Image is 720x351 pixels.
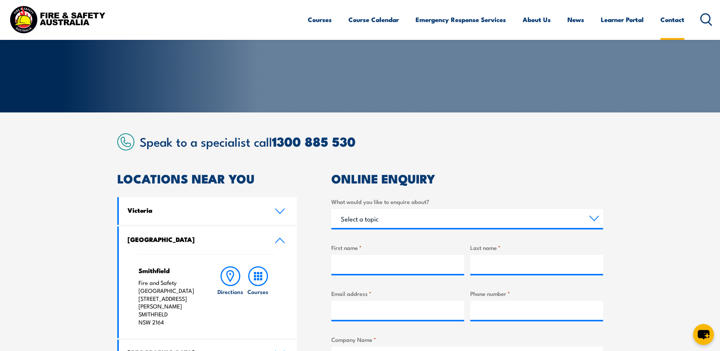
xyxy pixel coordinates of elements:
[601,9,644,30] a: Learner Portal
[217,288,243,296] h6: Directions
[128,235,263,243] h4: [GEOGRAPHIC_DATA]
[693,324,714,345] button: chat-button
[119,226,297,254] a: [GEOGRAPHIC_DATA]
[217,266,244,326] a: Directions
[470,243,603,252] label: Last name
[331,335,603,344] label: Company Name
[348,9,399,30] a: Course Calendar
[272,131,356,151] a: 1300 885 530
[660,9,684,30] a: Contact
[416,9,506,30] a: Emergency Response Services
[117,173,297,183] h2: LOCATIONS NEAR YOU
[331,173,603,183] h2: ONLINE ENQUIRY
[567,9,584,30] a: News
[140,134,603,148] h2: Speak to a specialist call
[523,9,551,30] a: About Us
[247,288,268,296] h6: Courses
[331,243,464,252] label: First name
[331,289,464,298] label: Email address
[470,289,603,298] label: Phone number
[244,266,272,326] a: Courses
[128,206,263,214] h4: Victoria
[308,9,332,30] a: Courses
[139,266,202,275] h4: Smithfield
[139,279,202,326] p: Fire and Safety [GEOGRAPHIC_DATA] [STREET_ADDRESS][PERSON_NAME] SMITHFIELD NSW 2164
[331,197,603,206] label: What would you like to enquire about?
[119,197,297,225] a: Victoria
